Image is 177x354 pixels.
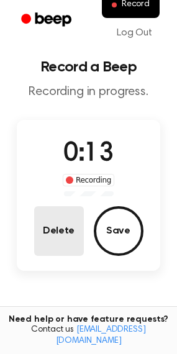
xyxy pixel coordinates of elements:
[12,8,83,32] a: Beep
[63,141,113,167] span: 0:13
[56,325,146,345] a: [EMAIL_ADDRESS][DOMAIN_NAME]
[104,18,165,48] a: Log Out
[10,84,167,100] p: Recording in progress.
[34,206,84,256] button: Delete Audio Record
[10,60,167,75] h1: Record a Beep
[7,325,170,347] span: Contact us
[94,206,143,256] button: Save Audio Record
[63,174,114,186] div: Recording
